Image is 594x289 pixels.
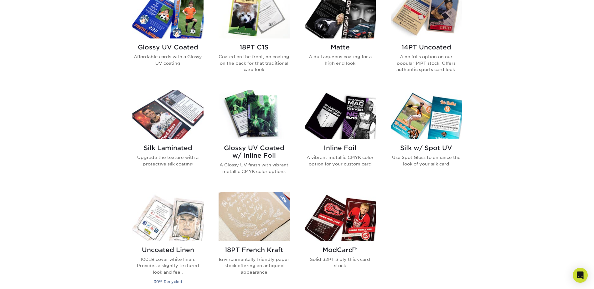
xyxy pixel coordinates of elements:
div: Open Intercom Messenger [573,268,588,283]
img: New Product [274,192,290,211]
iframe: Google Customer Reviews [2,270,53,287]
img: ModCard™ Trading Cards [305,192,376,241]
h2: Glossy UV Coated w/ Inline Foil [219,144,290,159]
h2: Uncoated Linen [132,246,204,254]
h2: Matte [305,43,376,51]
p: A no frills option on our popular 14PT stock. Offers authentic sports card look. [391,53,462,73]
p: Affordable cards with a Glossy UV coating [132,53,204,66]
a: Silk w/ Spot UV Trading Cards Silk w/ Spot UV Use Spot Gloss to enhance the look of your silk card [391,90,462,185]
p: A Glossy UV finish with vibrant metallic CMYK color options [219,162,290,175]
img: 18PT French Kraft Trading Cards [219,192,290,241]
img: Inline Foil Trading Cards [305,90,376,139]
a: Silk Laminated Trading Cards Silk Laminated Upgrade the texture with a protective silk coating [132,90,204,185]
p: Solid 32PT 3 ply thick card stock [305,256,376,269]
a: Glossy UV Coated w/ Inline Foil Trading Cards Glossy UV Coated w/ Inline Foil A Glossy UV finish ... [219,90,290,185]
img: Glossy UV Coated w/ Inline Foil Trading Cards [219,90,290,139]
p: Use Spot Gloss to enhance the look of your silk card [391,154,462,167]
small: 30% Recycled [154,279,182,284]
h2: 14PT Uncoated [391,43,462,51]
h2: Inline Foil [305,144,376,152]
h2: 18PT C1S [219,43,290,51]
p: A dull aqueous coating for a high end look [305,53,376,66]
h2: Silk w/ Spot UV [391,144,462,152]
p: Coated on the front, no coating on the back for that traditional card look [219,53,290,73]
img: Silk Laminated Trading Cards [132,90,204,139]
p: 100LB cover white linen. Provides a slightly textured look and feel. [132,256,204,275]
h2: Glossy UV Coated [132,43,204,51]
h2: Silk Laminated [132,144,204,152]
p: Upgrade the texture with a protective silk coating [132,154,204,167]
img: Uncoated Linen Trading Cards [132,192,204,241]
h2: 18PT French Kraft [219,246,290,254]
a: Inline Foil Trading Cards Inline Foil A vibrant metallic CMYK color option for your custom card [305,90,376,185]
h2: ModCard™ [305,246,376,254]
img: Silk w/ Spot UV Trading Cards [391,90,462,139]
p: A vibrant metallic CMYK color option for your custom card [305,154,376,167]
p: Environmentally friendly paper stock offering an antiqued appearance [219,256,290,275]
